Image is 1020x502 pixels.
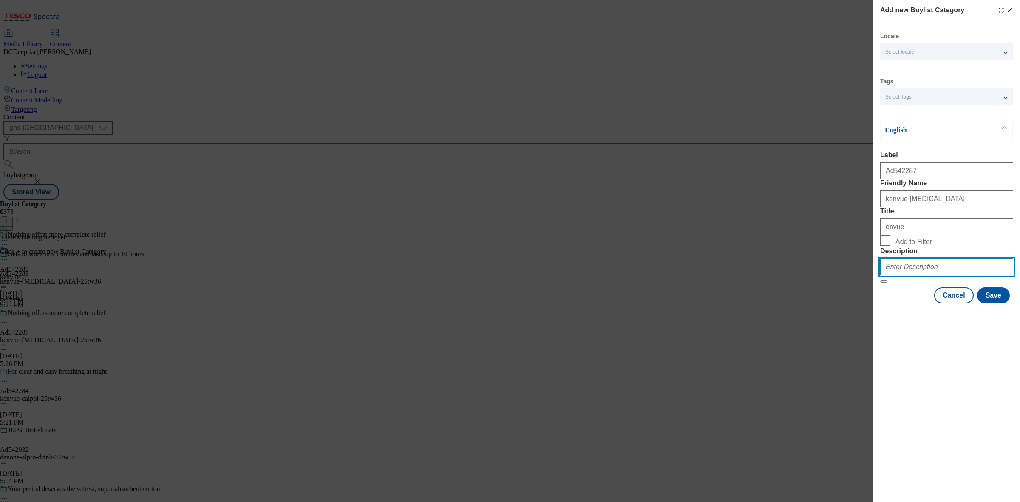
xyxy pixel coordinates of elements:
[880,207,1013,215] label: Title
[880,34,899,39] label: Locale
[880,179,1013,187] label: Friendly Name
[880,258,1013,275] input: Enter Description
[880,247,1013,255] label: Description
[885,126,974,134] p: English
[880,5,964,15] h4: Add new Buylist Category
[880,43,1013,60] button: Select locale
[880,162,1013,179] input: Enter Label
[880,151,1013,159] label: Label
[880,88,1013,105] button: Select Tags
[885,94,912,100] span: Select Tags
[880,218,1013,235] input: Enter Title
[934,287,973,303] button: Cancel
[977,287,1010,303] button: Save
[880,79,894,84] label: Tags
[885,49,914,55] span: Select locale
[880,190,1013,207] input: Enter Friendly Name
[895,238,932,246] span: Add to Filter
